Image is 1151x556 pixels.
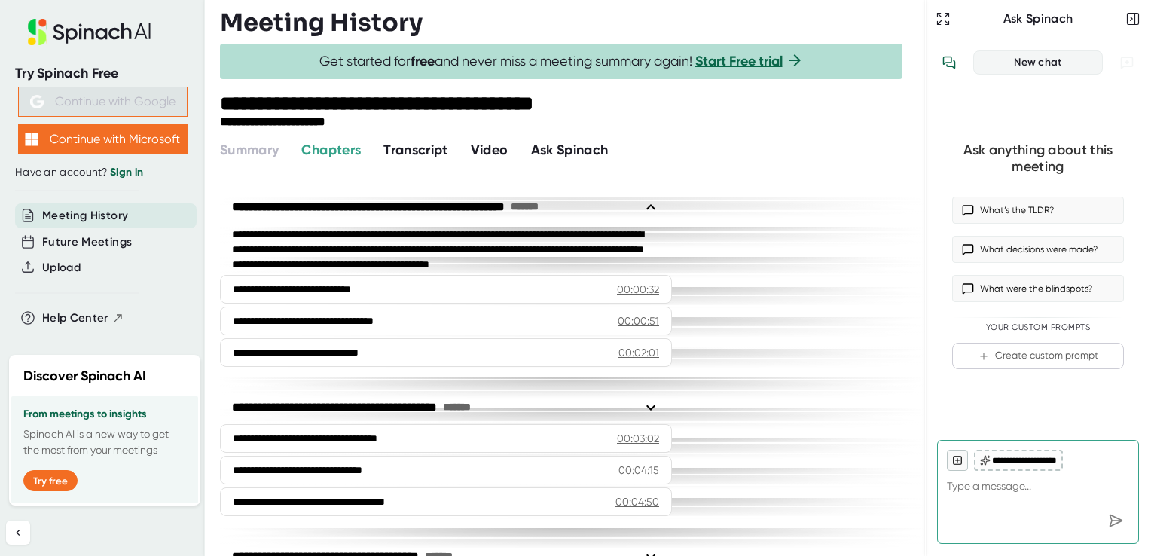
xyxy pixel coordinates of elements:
button: View conversation history [934,47,964,78]
span: Help Center [42,310,108,327]
div: Your Custom Prompts [952,322,1124,333]
div: 00:04:15 [618,463,659,478]
button: Expand to Ask Spinach page [933,8,954,29]
span: Chapters [301,142,361,158]
div: New chat [983,56,1093,69]
div: Ask Spinach [954,11,1122,26]
span: Transcript [383,142,448,158]
button: Collapse sidebar [6,521,30,545]
div: 00:02:01 [618,345,659,360]
button: Summary [220,140,279,160]
button: Upload [42,259,81,276]
div: Send message [1102,507,1129,534]
img: Aehbyd4JwY73AAAAAElFTkSuQmCC [30,95,44,108]
span: Get started for and never miss a meeting summary again! [319,53,804,70]
div: 00:03:02 [617,431,659,446]
button: Try free [23,470,78,491]
button: Chapters [301,140,361,160]
button: Help Center [42,310,124,327]
div: 00:04:50 [615,494,659,509]
div: 00:00:32 [617,282,659,297]
button: Close conversation sidebar [1122,8,1143,29]
div: 00:00:51 [618,313,659,328]
a: Sign in [110,166,143,179]
div: Try Spinach Free [15,65,190,82]
div: Have an account? [15,166,190,179]
b: free [411,53,435,69]
button: Transcript [383,140,448,160]
p: Spinach AI is a new way to get the most from your meetings [23,426,186,458]
span: Ask Spinach [531,142,609,158]
button: What were the blindspots? [952,275,1124,302]
button: What decisions were made? [952,236,1124,263]
span: Video [471,142,508,158]
span: Summary [220,142,279,158]
button: Continue with Google [18,87,188,117]
button: Create custom prompt [952,343,1124,369]
button: What’s the TLDR? [952,197,1124,224]
div: Ask anything about this meeting [952,142,1124,176]
h2: Discover Spinach AI [23,366,146,386]
h3: From meetings to insights [23,408,186,420]
h3: Meeting History [220,8,423,37]
button: Meeting History [42,207,128,225]
a: Start Free trial [695,53,783,69]
button: Continue with Microsoft [18,124,188,154]
button: Future Meetings [42,234,132,251]
button: Ask Spinach [531,140,609,160]
button: Video [471,140,508,160]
